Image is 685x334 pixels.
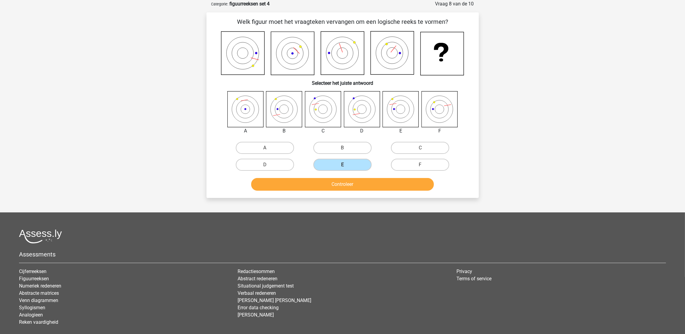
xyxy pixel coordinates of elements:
h5: Assessments [19,251,666,258]
a: Verbaal redeneren [238,290,276,296]
a: Analogieen [19,312,43,318]
div: D [339,127,385,135]
div: Vraag 8 van de 10 [435,0,474,8]
div: A [223,127,268,135]
div: F [417,127,463,135]
img: Assessly logo [19,229,62,243]
label: A [236,142,294,154]
a: Redactiesommen [238,269,275,274]
button: Controleer [251,178,434,191]
a: [PERSON_NAME] [238,312,274,318]
label: E [313,159,372,171]
strong: figuurreeksen set 4 [230,1,270,7]
label: D [236,159,294,171]
a: Reken vaardigheid [19,319,58,325]
a: Abstract redeneren [238,276,277,282]
a: Privacy [456,269,472,274]
a: Numeriek redeneren [19,283,61,289]
p: Welk figuur moet het vraagteken vervangen om een logische reeks te vormen? [216,17,469,26]
div: E [378,127,424,135]
label: F [391,159,449,171]
a: [PERSON_NAME] [PERSON_NAME] [238,297,311,303]
a: Syllogismen [19,305,45,310]
a: Error data checking [238,305,279,310]
a: Abstracte matrices [19,290,59,296]
a: Situational judgement test [238,283,294,289]
a: Venn diagrammen [19,297,58,303]
div: C [300,127,346,135]
label: B [313,142,372,154]
div: B [261,127,307,135]
small: Categorie: [211,2,229,6]
a: Cijferreeksen [19,269,46,274]
h6: Selecteer het juiste antwoord [216,75,469,86]
label: C [391,142,449,154]
a: Terms of service [456,276,491,282]
a: Figuurreeksen [19,276,49,282]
